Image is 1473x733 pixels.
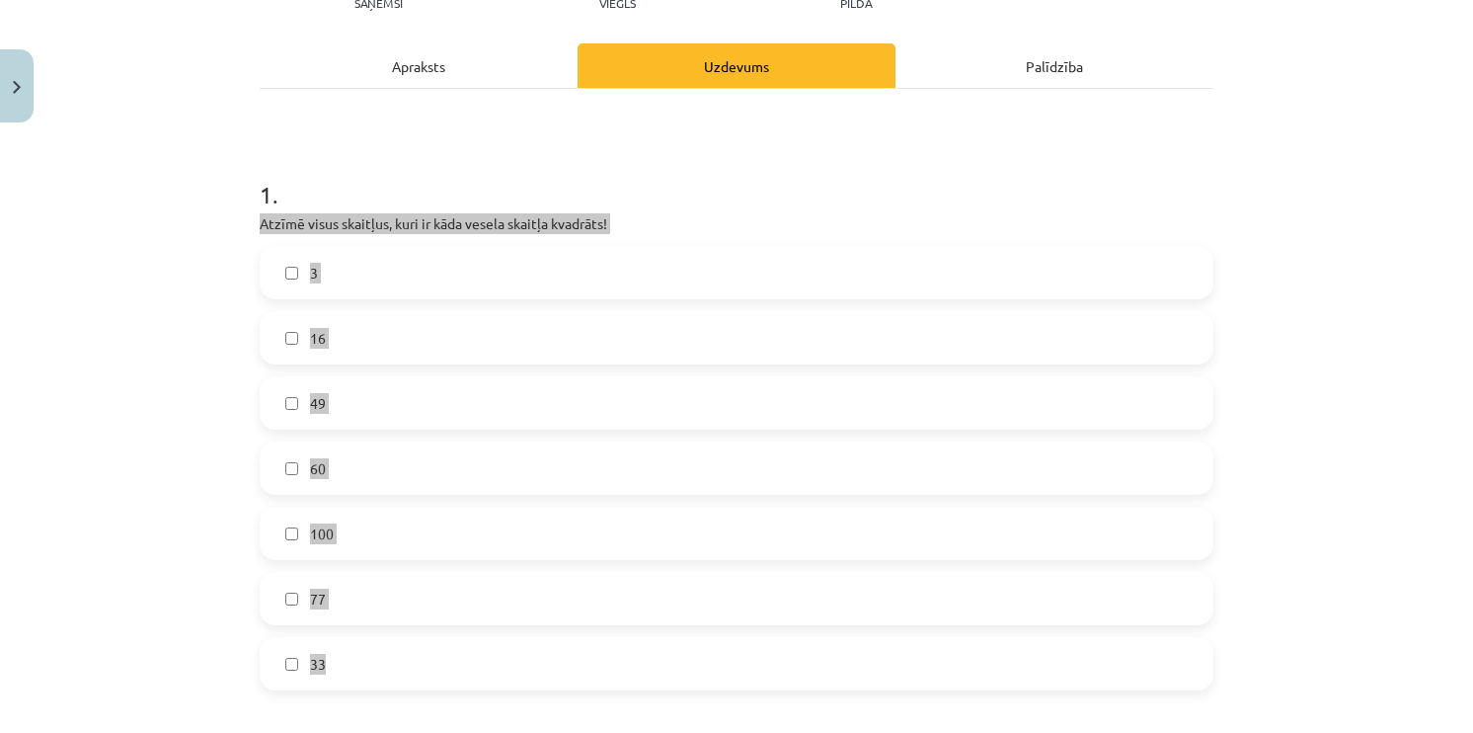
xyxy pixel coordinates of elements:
input: 100 [285,528,298,540]
span: 49 [310,393,326,414]
h1: 1 . [260,146,1213,207]
p: Atzīmē visus skaitļus, kuri ir kāda vesela skaitļa kvadrāts! [260,213,1213,234]
input: 3 [285,267,298,280]
input: 49 [285,397,298,410]
input: 77 [285,593,298,606]
input: 60 [285,462,298,475]
span: 60 [310,458,326,479]
input: 16 [285,332,298,345]
div: Apraksts [260,43,578,88]
img: icon-close-lesson-0947bae3869378f0d4975bcd49f059093ad1ed9edebbc8119c70593378902aed.svg [13,81,21,94]
div: Palīdzība [895,43,1213,88]
span: 3 [310,263,318,284]
span: 100 [310,524,334,544]
div: Uzdevums [578,43,895,88]
span: 16 [310,328,326,349]
input: 33 [285,658,298,671]
span: 33 [310,654,326,675]
span: 77 [310,589,326,610]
